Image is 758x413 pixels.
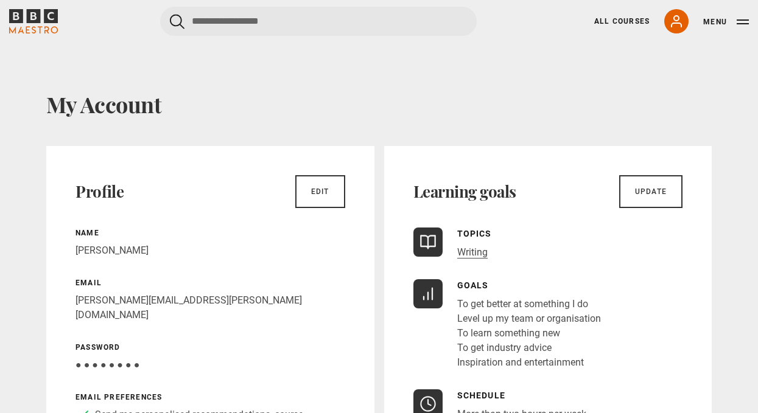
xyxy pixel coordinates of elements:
a: Update [619,175,683,208]
svg: BBC Maestro [9,9,58,33]
p: Email preferences [75,392,345,403]
li: To learn something new [457,326,601,341]
li: Inspiration and entertainment [457,355,601,370]
a: Edit [295,175,345,208]
li: To get industry advice [457,341,601,355]
h2: Profile [75,182,124,201]
p: Topics [457,227,492,240]
input: Search [160,7,477,36]
p: Schedule [457,389,586,402]
p: [PERSON_NAME] [75,243,345,258]
h1: My Account [46,91,712,117]
button: Submit the search query [170,14,184,29]
button: Toggle navigation [703,16,749,28]
h2: Learning goals [413,182,516,201]
p: Name [75,227,345,238]
p: Email [75,277,345,288]
p: Password [75,342,345,353]
p: Goals [457,279,601,292]
a: Writing [457,246,488,259]
p: [PERSON_NAME][EMAIL_ADDRESS][PERSON_NAME][DOMAIN_NAME] [75,293,345,322]
span: ● ● ● ● ● ● ● ● [75,359,139,370]
li: To get better at something I do [457,297,601,311]
li: Level up my team or organisation [457,311,601,326]
a: All Courses [594,16,650,27]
